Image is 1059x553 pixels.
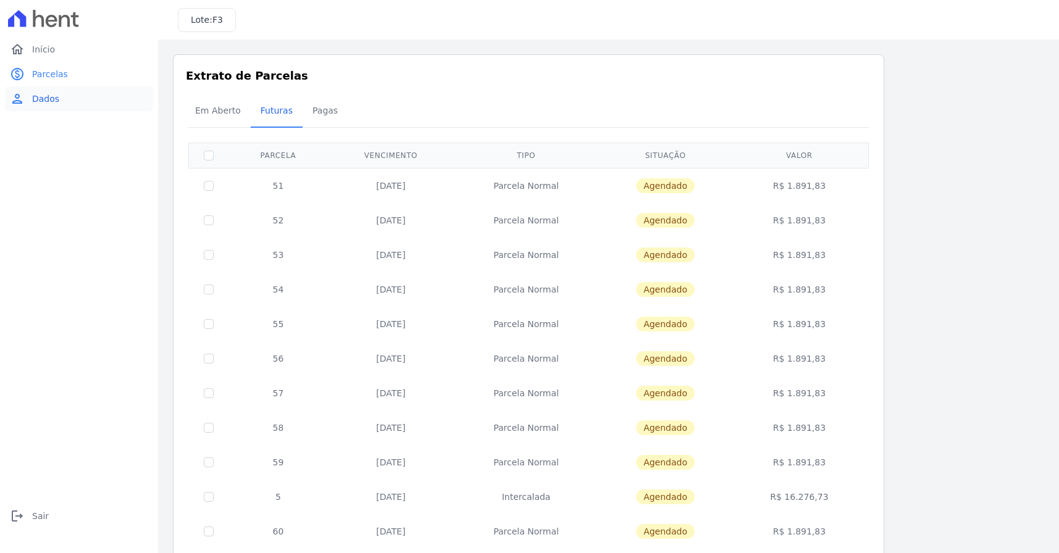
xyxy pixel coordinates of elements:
span: Em Aberto [188,98,248,123]
td: R$ 1.891,83 [732,341,866,376]
td: R$ 1.891,83 [732,238,866,272]
td: R$ 1.891,83 [732,203,866,238]
span: Agendado [636,247,695,262]
td: [DATE] [328,238,454,272]
td: R$ 1.891,83 [732,168,866,203]
td: Parcela Normal [454,514,598,549]
td: Parcela Normal [454,168,598,203]
span: Agendado [636,455,695,470]
td: [DATE] [328,341,454,376]
span: Dados [32,93,59,105]
th: Parcela [228,143,328,168]
td: R$ 16.276,73 [732,480,866,514]
td: Parcela Normal [454,410,598,445]
td: Parcela Normal [454,341,598,376]
td: [DATE] [328,272,454,307]
span: Agendado [636,420,695,435]
td: [DATE] [328,410,454,445]
td: [DATE] [328,168,454,203]
i: logout [10,509,25,523]
span: Pagas [305,98,345,123]
i: home [10,42,25,57]
span: Agendado [636,386,695,401]
td: 58 [228,410,328,445]
td: 55 [228,307,328,341]
td: R$ 1.891,83 [732,307,866,341]
td: 5 [228,480,328,514]
th: Tipo [454,143,598,168]
span: Agendado [636,489,695,504]
a: Futuras [251,96,303,128]
span: Agendado [636,282,695,297]
a: paidParcelas [5,62,153,86]
td: 53 [228,238,328,272]
td: [DATE] [328,445,454,480]
span: Futuras [253,98,300,123]
td: Parcela Normal [454,445,598,480]
span: Sair [32,510,49,522]
span: Parcelas [32,68,68,80]
h3: Lote: [191,14,223,27]
a: personDados [5,86,153,111]
span: Agendado [636,178,695,193]
td: [DATE] [328,480,454,514]
a: logoutSair [5,504,153,528]
span: Agendado [636,213,695,228]
h3: Extrato de Parcelas [186,67,871,84]
td: R$ 1.891,83 [732,272,866,307]
td: Parcela Normal [454,307,598,341]
td: [DATE] [328,514,454,549]
span: Agendado [636,317,695,331]
td: Intercalada [454,480,598,514]
th: Valor [732,143,866,168]
td: R$ 1.891,83 [732,445,866,480]
i: person [10,91,25,106]
td: 52 [228,203,328,238]
span: Agendado [636,351,695,366]
td: 57 [228,376,328,410]
td: 59 [228,445,328,480]
td: 56 [228,341,328,376]
td: [DATE] [328,203,454,238]
td: Parcela Normal [454,238,598,272]
i: paid [10,67,25,81]
td: 60 [228,514,328,549]
td: 51 [228,168,328,203]
span: F3 [212,15,223,25]
td: Parcela Normal [454,272,598,307]
td: Parcela Normal [454,203,598,238]
td: [DATE] [328,376,454,410]
td: R$ 1.891,83 [732,410,866,445]
a: homeInício [5,37,153,62]
td: [DATE] [328,307,454,341]
td: Parcela Normal [454,376,598,410]
a: Em Aberto [185,96,251,128]
th: Vencimento [328,143,454,168]
td: 54 [228,272,328,307]
span: Início [32,43,55,56]
a: Pagas [303,96,348,128]
th: Situação [598,143,732,168]
span: Agendado [636,524,695,539]
td: R$ 1.891,83 [732,376,866,410]
td: R$ 1.891,83 [732,514,866,549]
